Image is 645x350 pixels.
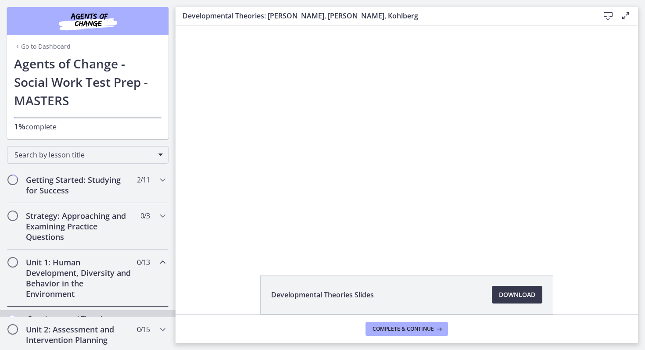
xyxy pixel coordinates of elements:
h2: Unit 2: Assessment and Intervention Planning [26,324,133,345]
div: Search by lesson title [7,146,168,164]
h2: Strategy: Approaching and Examining Practice Questions [26,211,133,242]
button: Complete & continue [365,322,448,336]
a: Download [492,286,542,304]
h2: Getting Started: Studying for Success [26,175,133,196]
h1: Agents of Change - Social Work Test Prep - MASTERS [14,54,161,110]
span: Search by lesson title [14,150,154,160]
p: complete [14,121,161,132]
img: Agents of Change [35,11,140,32]
span: Developmental Theories Slides [271,289,374,300]
span: 0 / 13 [137,257,150,268]
h3: Developmental Theories: [PERSON_NAME], [PERSON_NAME], Kohlberg [183,11,585,21]
span: 1% [14,121,25,132]
h2: Unit 1: Human Development, Diversity and Behavior in the Environment [26,257,133,299]
span: Download [499,289,535,300]
a: Go to Dashboard [14,42,71,51]
span: Complete & continue [373,325,434,332]
iframe: Video Lesson [176,25,638,255]
span: 0 / 15 [137,324,150,335]
span: 0 / 3 [140,211,150,221]
span: 2 / 11 [137,175,150,185]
